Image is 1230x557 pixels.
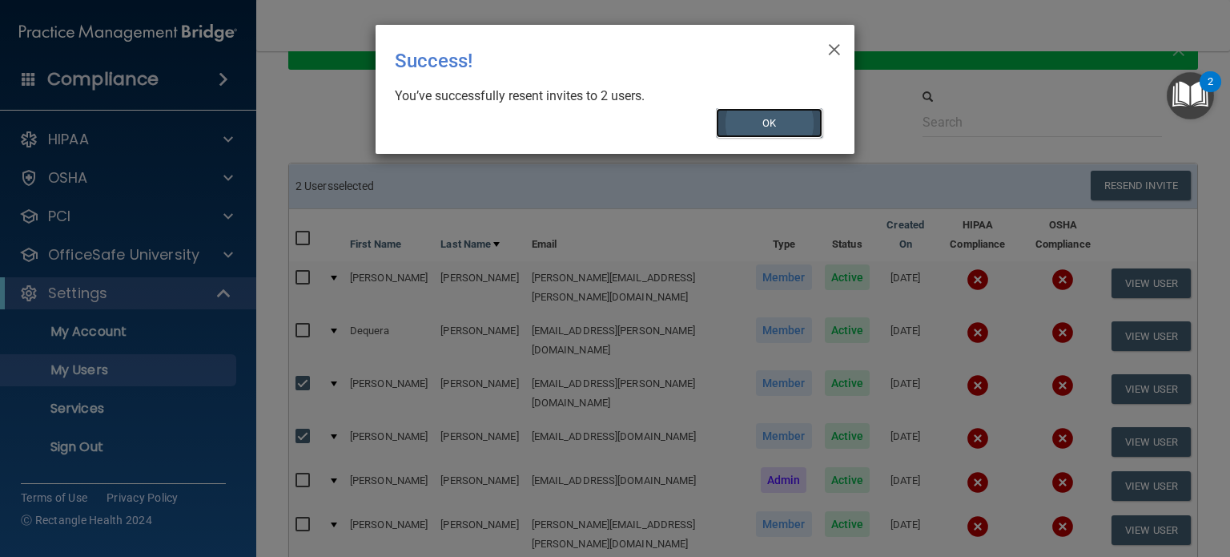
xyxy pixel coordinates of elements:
[716,108,823,138] button: OK
[954,444,1211,507] iframe: Drift Widget Chat Controller
[395,87,822,105] div: You’ve successfully resent invites to 2 users.
[827,31,842,63] span: ×
[395,38,770,84] div: Success!
[1208,82,1213,103] div: 2
[1167,72,1214,119] button: Open Resource Center, 2 new notifications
